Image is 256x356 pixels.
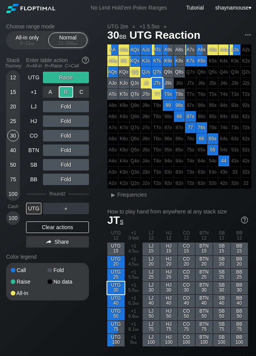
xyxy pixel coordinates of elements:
[207,78,218,89] div: 100% fold in prior round
[231,230,248,242] div: BB 12
[26,174,41,185] div: BB
[128,23,139,30] span: »
[120,217,123,225] span: s
[50,33,85,48] div: Normal
[174,67,185,77] div: Q8s
[7,188,19,200] div: 100
[185,178,196,189] div: 100% fold in prior round
[230,167,240,177] div: 100% fold in prior round
[230,67,240,77] div: 100% fold in prior round
[10,33,45,48] div: All-in only
[241,89,251,100] div: 100% fold in prior round
[152,100,162,111] div: 100% fold in prior round
[52,41,84,46] div: 12 – 100
[196,44,207,55] div: A6s
[231,256,248,268] div: BB 20
[108,190,118,199] div: ▸
[107,282,125,294] div: UTG 30
[7,101,19,112] div: 20
[135,261,139,267] span: bb
[230,178,240,189] div: 100% fold in prior round
[218,44,229,55] div: A4s
[241,178,251,189] div: 100% fold in prior round
[125,282,142,294] div: +1 5.5
[107,44,118,55] div: AA
[107,167,118,177] div: 100% fold in prior round
[118,67,129,77] div: KQo
[178,295,195,307] div: CO 40
[11,41,43,46] div: 5 – 12
[117,192,147,198] span: Frequencies
[185,156,196,166] div: 100% fold in prior round
[174,122,185,133] div: 100% fold in prior round
[43,115,89,127] div: Fold
[141,56,151,66] div: KJs
[130,56,140,66] div: KQs
[185,100,196,111] div: 100% fold in prior round
[163,67,174,77] div: Q9s
[213,282,230,294] div: SB 30
[7,144,19,156] div: 40
[107,208,248,215] h2: How to play hand from anywhere at any stack size
[174,178,185,189] div: 100% fold in prior round
[135,248,139,254] span: bb
[160,295,177,307] div: HJ 40
[130,67,140,77] div: QQ
[130,133,140,144] div: 100% fold in prior round
[43,174,89,185] div: Fold
[138,23,161,30] span: +1 5.5
[218,156,229,166] div: 44
[125,269,142,281] div: +1 5.5
[26,203,41,214] div: UTG
[119,32,126,40] span: bb
[241,56,251,66] div: 100% fold in prior round
[128,30,202,42] span: UTG Reaction
[118,133,129,144] div: 100% fold in prior round
[43,144,89,156] div: Fold
[141,178,151,189] div: 100% fold in prior round
[26,130,41,141] div: CO
[196,89,207,100] div: 100% fold in prior round
[207,100,218,111] div: 100% fold in prior round
[185,122,196,133] div: 77
[130,167,140,177] div: 100% fold in prior round
[118,100,129,111] div: 100% fold in prior round
[196,167,207,177] div: 100% fold in prior round
[195,282,213,294] div: BTN 30
[207,178,218,189] div: 100% fold in prior round
[196,156,207,166] div: 100% fold in prior round
[107,144,118,155] div: 100% fold in prior round
[46,240,51,244] img: share.864f2f62.svg
[230,56,240,66] div: 100% fold in prior round
[241,167,251,177] div: 100% fold in prior round
[43,203,89,214] div: ＋
[152,67,162,77] div: QTs
[230,111,240,122] div: 100% fold in prior round
[7,212,19,224] div: 100
[213,243,230,255] div: SB 15
[185,144,196,155] div: 100% fold in prior round
[154,23,159,30] span: bb
[107,111,118,122] div: 100% fold in prior round
[160,256,177,268] div: HJ 20
[207,144,218,155] div: 55
[163,122,174,133] div: 100% fold in prior round
[118,122,129,133] div: 100% fold in prior round
[107,308,125,320] div: UTG 50
[141,144,151,155] div: 100% fold in prior round
[152,156,162,166] div: 100% fold in prior round
[118,111,129,122] div: 100% fold in prior round
[218,133,229,144] div: 100% fold in prior round
[218,178,229,189] div: 100% fold in prior round
[79,5,178,13] div: No Limit Hold’em Poker Ranges
[107,56,118,66] div: AKo
[174,56,185,66] div: K8s
[7,86,19,98] div: 15
[152,44,162,55] div: ATs
[152,178,162,189] div: 100% fold in prior round
[130,100,140,111] div: 100% fold in prior round
[186,5,204,11] a: Tutorial
[107,89,118,100] div: ATo
[43,86,58,98] div: A
[178,282,195,294] div: CO 30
